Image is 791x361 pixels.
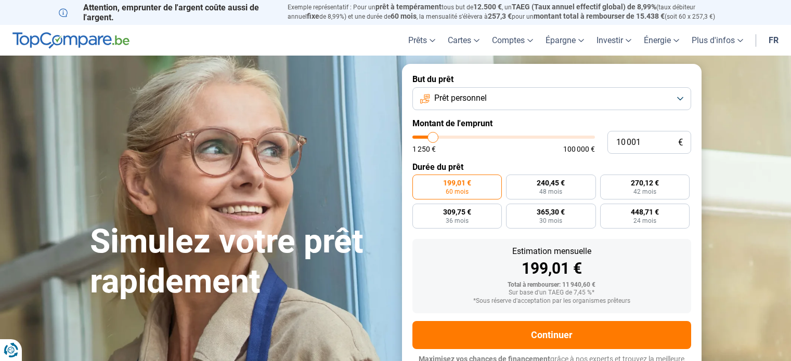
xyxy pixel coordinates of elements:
[434,92,487,104] span: Prêt personnel
[307,12,319,20] span: fixe
[442,25,486,56] a: Cartes
[375,3,442,11] span: prêt à tempérament
[443,179,471,186] span: 199,01 €
[539,218,562,224] span: 30 mois
[633,189,656,195] span: 42 mois
[631,208,659,216] span: 448,71 €
[402,25,442,56] a: Prêts
[421,282,683,289] div: Total à rembourser: 11 940,60 €
[59,3,275,22] p: Attention, emprunter de l'argent coûte aussi de l'argent.
[446,218,469,224] span: 36 mois
[590,25,638,56] a: Investir
[421,261,683,276] div: 199,01 €
[539,189,562,195] span: 48 mois
[539,25,590,56] a: Épargne
[678,138,683,147] span: €
[685,25,749,56] a: Plus d'infos
[412,118,691,128] label: Montant de l'emprunt
[443,208,471,216] span: 309,75 €
[762,25,785,56] a: fr
[391,12,417,20] span: 60 mois
[412,145,436,153] span: 1 250 €
[412,162,691,172] label: Durée du prêt
[473,3,502,11] span: 12.500 €
[421,247,683,256] div: Estimation mensuelle
[90,222,390,302] h1: Simulez votre prêt rapidement
[488,12,512,20] span: 257,3 €
[421,298,683,305] div: *Sous réserve d'acceptation par les organismes prêteurs
[534,12,665,20] span: montant total à rembourser de 15.438 €
[638,25,685,56] a: Énergie
[537,179,565,186] span: 240,45 €
[633,218,656,224] span: 24 mois
[421,289,683,297] div: Sur base d'un TAEG de 7,45 %*
[12,32,129,49] img: TopCompare
[537,208,565,216] span: 365,30 €
[486,25,539,56] a: Comptes
[563,145,595,153] span: 100 000 €
[446,189,469,195] span: 60 mois
[288,3,733,21] p: Exemple représentatif : Pour un tous but de , un (taux débiteur annuel de 8,99%) et une durée de ...
[512,3,656,11] span: TAEG (Taux annuel effectif global) de 8,99%
[631,179,659,186] span: 270,12 €
[412,321,691,349] button: Continuer
[412,74,691,84] label: But du prêt
[412,87,691,110] button: Prêt personnel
